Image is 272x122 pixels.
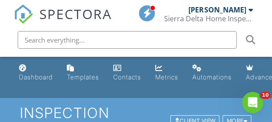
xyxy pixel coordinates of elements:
div: Sierra Delta Home Inspections LLC [164,14,253,23]
img: The Best Home Inspection Software - Spectora [14,4,33,24]
a: Contacts [110,60,145,86]
div: Dashboard [19,73,53,81]
iframe: Intercom live chat [242,92,263,113]
div: Metrics [155,73,178,81]
div: [PERSON_NAME] [188,5,246,14]
a: Metrics [152,60,182,86]
input: Search everything... [18,31,237,49]
div: Templates [67,73,99,81]
span: 10 [260,92,270,99]
div: Contacts [113,73,141,81]
a: Dashboard [15,60,56,86]
div: Automations [192,73,232,81]
a: SPECTORA [14,12,112,31]
span: SPECTORA [39,4,112,23]
a: Automations (Basic) [189,60,235,86]
a: Templates [63,60,103,86]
